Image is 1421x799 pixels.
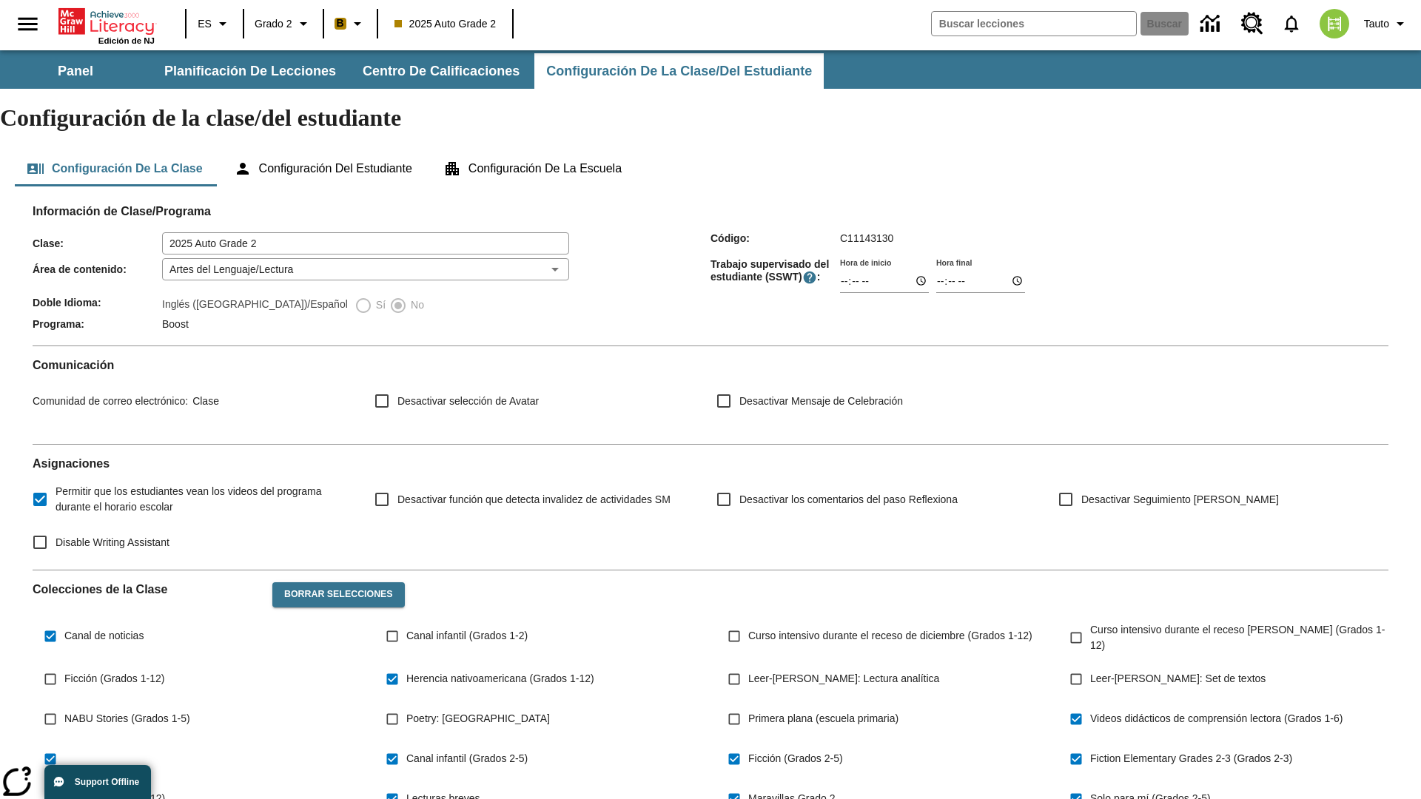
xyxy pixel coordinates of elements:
a: Notificaciones [1272,4,1311,43]
button: Planificación de lecciones [152,53,348,89]
span: Canal de noticias [64,628,144,644]
span: Herencia nativoamericana (Grados 1-12) [406,671,594,687]
button: Boost El color de la clase es anaranjado claro. Cambiar el color de la clase. [329,10,372,37]
h2: Comunicación [33,358,1388,372]
span: Desactivar función que detecta invalidez de actividades SM [397,492,671,508]
a: Portada [58,7,155,36]
div: Información de Clase/Programa [33,219,1388,334]
button: Configuración del estudiante [222,151,424,186]
a: Centro de información [1192,4,1232,44]
span: Ficción (Grados 2-5) [748,751,843,766]
div: Asignaciones [33,456,1388,558]
span: ES [198,16,212,32]
span: Clase [188,395,219,407]
button: Grado: Grado 2, Elige un grado [249,10,318,37]
span: Boost [162,318,189,330]
span: Videos didácticos de comprensión lectora (Grados 1-6) [1090,711,1343,726]
span: Programa : [33,318,162,330]
span: Trabajo supervisado del estudiante (SSWT) : [710,258,840,285]
span: Fiction Elementary Grades 2-3 (Grados 2-3) [1090,751,1292,766]
span: Área de contenido : [33,263,162,275]
span: Comunidad de correo electrónico : [33,395,188,407]
span: Tauto [1364,16,1389,32]
div: Configuración de la clase/del estudiante [15,151,1406,186]
span: No [407,297,424,313]
span: Canal infantil (Grados 1-2) [406,628,528,644]
button: El Tiempo Supervisado de Trabajo Estudiantil es el período durante el cual los estudiantes pueden... [802,270,817,285]
h2: Asignaciones [33,456,1388,471]
label: Hora final [936,257,972,268]
button: Borrar selecciones [272,582,405,607]
span: Primera plana (escuela primaria) [748,711,898,726]
label: Inglés ([GEOGRAPHIC_DATA])/Español [162,297,348,314]
span: Edición de NJ [98,36,155,45]
span: Permitir que los estudiantes vean los videos del programa durante el horario escolar [56,484,351,515]
img: avatar image [1320,9,1349,38]
button: Panel [1,53,150,89]
span: Curso intensivo durante el receso [PERSON_NAME] (Grados 1-12) [1090,622,1388,653]
input: Clase [162,232,569,254]
span: Sí [372,297,386,313]
span: NABU Stories (Grados 1-5) [64,711,190,726]
div: Artes del Lenguaje/Lectura [162,258,569,280]
button: Perfil/Configuración [1358,10,1415,37]
button: Configuración de la clase [15,151,215,186]
h2: Información de Clase/Programa [33,204,1388,218]
span: 2025 Auto Grade 2 [394,16,497,32]
span: Leer-[PERSON_NAME]: Lectura analítica [748,671,939,687]
span: Código : [710,232,840,244]
label: Hora de inicio [840,257,891,268]
span: Centro de calificaciones [363,63,520,80]
span: Desactivar Seguimiento [PERSON_NAME] [1081,492,1279,508]
div: Portada [58,5,155,45]
button: Escoja un nuevo avatar [1311,4,1358,43]
input: Buscar campo [932,12,1136,36]
span: Support Offline [75,777,139,787]
h2: Colecciones de la Clase [33,582,261,596]
div: Comunicación [33,358,1388,432]
button: Lenguaje: ES, Selecciona un idioma [191,10,238,37]
span: Configuración de la clase/del estudiante [546,63,812,80]
span: Curso intensivo durante el receso de diciembre (Grados 1-12) [748,628,1032,644]
span: Desactivar los comentarios del paso Reflexiona [739,492,958,508]
span: Grado 2 [255,16,292,32]
span: Panel [58,63,93,80]
span: Desactivar selección de Avatar [397,394,539,409]
span: Ficción (Grados 1-12) [64,671,164,687]
button: Abrir el menú lateral [6,2,50,46]
span: Disable Writing Assistant [56,535,169,550]
span: Desactivar Mensaje de Celebración [739,394,903,409]
span: Leer-[PERSON_NAME]: Set de textos [1090,671,1266,687]
span: Planificación de lecciones [164,63,336,80]
span: Clase : [33,237,162,249]
span: B [337,14,344,33]
span: C11143130 [840,232,893,244]
span: Canal infantil (Grados 2-5) [406,751,528,766]
button: Configuración de la escuela [431,151,634,186]
a: Centro de recursos, Se abrirá en una pestaña nueva. [1232,4,1272,44]
button: Centro de calificaciones [351,53,531,89]
span: Poetry: [GEOGRAPHIC_DATA] [406,711,550,726]
span: Doble Idioma : [33,297,162,309]
button: Support Offline [44,765,151,799]
button: Configuración de la clase/del estudiante [534,53,824,89]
